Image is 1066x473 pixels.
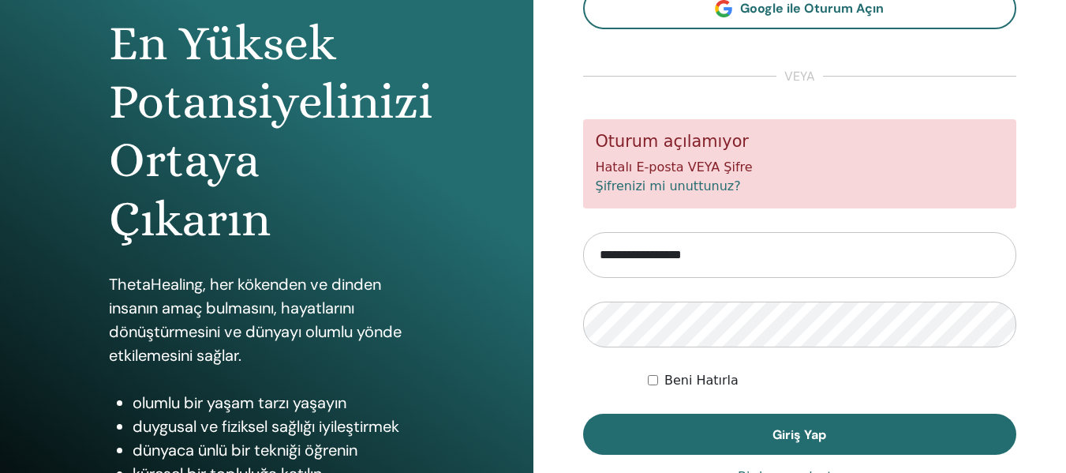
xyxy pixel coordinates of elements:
[133,440,357,460] font: dünyaca ünlü bir tekniği öğrenin
[596,132,749,151] font: Oturum açılamıyor
[664,373,739,388] font: Beni Hatırla
[133,416,399,437] font: duygusal ve fiziksel sağlığı iyileştirmek
[772,426,826,443] font: Giriş Yap
[583,414,1017,455] button: Giriş Yap
[648,371,1016,390] div: Beni süresiz olarak veya manuel olarak çıkış yapana kadar kimlik doğrulamalı tut
[784,68,815,84] font: veya
[596,160,753,175] font: Hatalı E-posta VEYA Şifre
[109,274,402,366] font: ThetaHealing, her kökenden ve dinden insanın amaç bulmasını, hayatlarını dönüştürmesini ve dünyay...
[596,178,741,193] a: Şifrenizi mi unuttunuz?
[109,15,432,247] font: En Yüksek Potansiyelinizi Ortaya Çıkarın
[133,392,346,413] font: olumlu bir yaşam tarzı yaşayın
